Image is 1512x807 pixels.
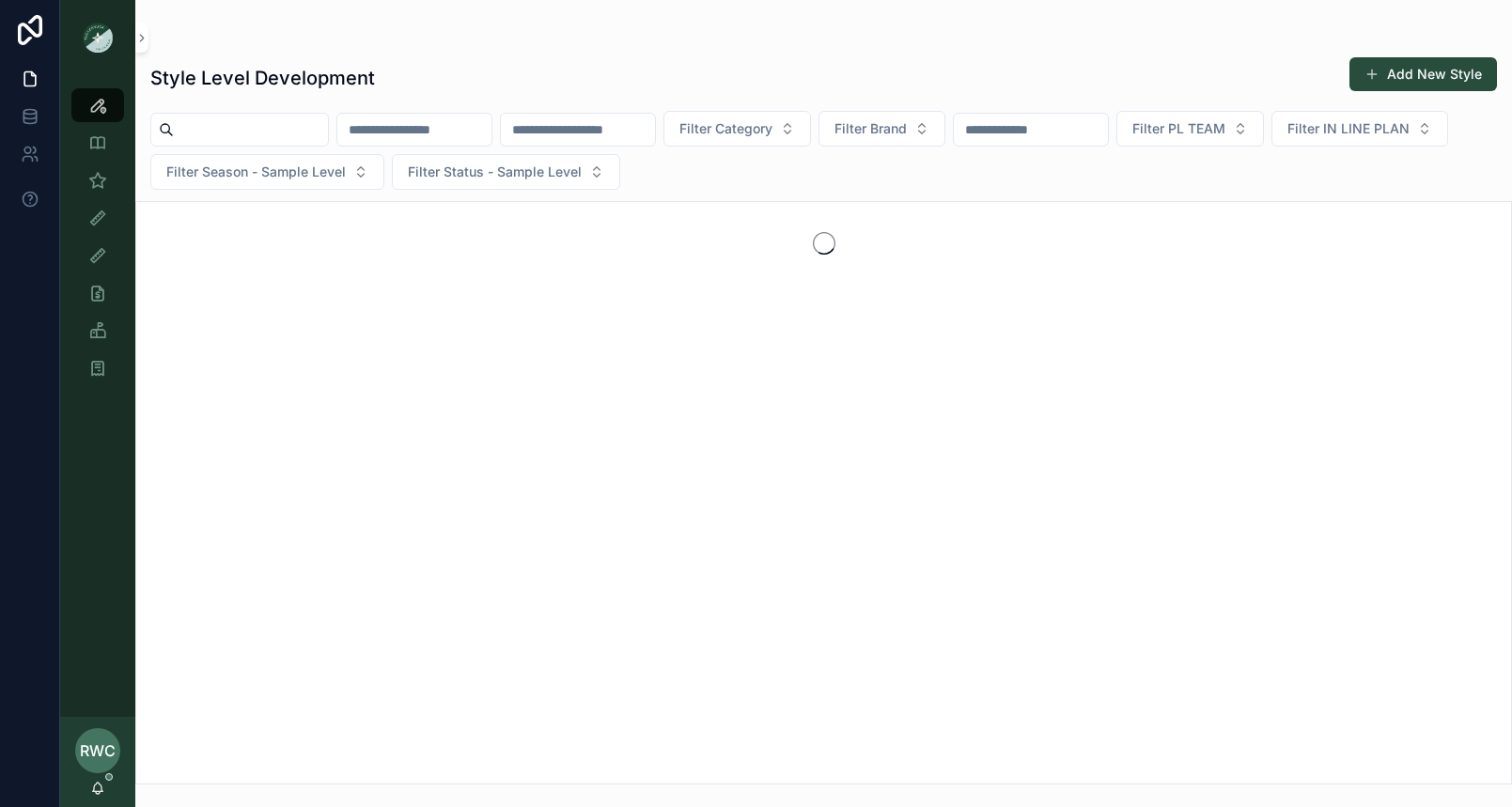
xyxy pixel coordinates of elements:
[408,163,582,181] span: Filter Status - Sample Level
[150,154,384,190] button: Select Button
[80,739,116,762] span: RWC
[83,23,113,53] img: App logo
[60,75,135,410] div: scrollable content
[392,154,620,190] button: Select Button
[1116,111,1264,147] button: Select Button
[834,119,907,138] span: Filter Brand
[1271,111,1448,147] button: Select Button
[818,111,945,147] button: Select Button
[1132,119,1225,138] span: Filter PL TEAM
[1287,119,1410,138] span: Filter IN LINE PLAN
[150,65,375,91] h1: Style Level Development
[679,119,772,138] span: Filter Category
[1349,57,1497,91] button: Add New Style
[663,111,811,147] button: Select Button
[166,163,346,181] span: Filter Season - Sample Level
